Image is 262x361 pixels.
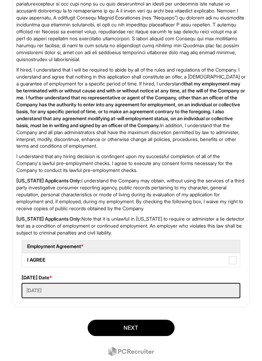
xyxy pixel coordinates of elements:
[16,81,245,128] strong: that my employment may be terminated with or without cause and with or without notice at any time...
[27,244,235,249] h5: Employment Agreement
[16,153,246,174] p: I understand that any hiring decision is contingent upon my successful completion of all of the C...
[16,178,81,184] strong: [US_STATE] Applicants Only:
[16,216,246,237] p: Note that it is unlawful in [US_STATE] to require or administer a lie detector test as a conditio...
[22,283,240,298] input: Today's Date
[22,253,240,267] label: I AGREE
[22,274,52,281] label: [DATE] Date
[16,178,246,212] p: I understand the Company may obtain, without using the services of a third party investigative co...
[88,320,175,336] button: Next
[16,66,246,150] p: If hired, I understand that I will be required to abide by all of the rules and regulations of th...
[16,216,81,222] strong: [US_STATE] Applicants Only:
